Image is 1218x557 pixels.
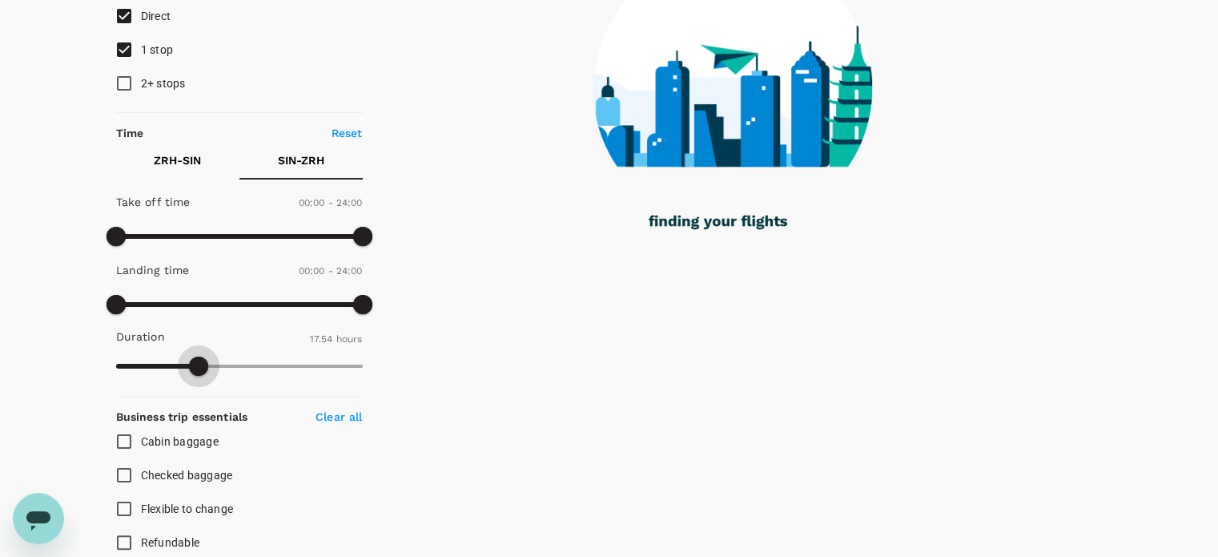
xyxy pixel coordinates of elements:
[141,43,174,56] span: 1 stop
[141,77,186,90] span: 2+ stops
[154,152,201,168] p: ZRH - SIN
[116,194,191,210] p: Take off time
[141,469,233,482] span: Checked baggage
[116,262,190,278] p: Landing time
[299,197,363,208] span: 00:00 - 24:00
[332,125,363,141] p: Reset
[141,10,171,22] span: Direct
[116,410,248,423] strong: Business trip essentials
[13,493,64,544] iframe: Button to launch messaging window
[316,409,362,425] p: Clear all
[278,152,324,168] p: SIN - ZRH
[141,536,200,549] span: Refundable
[299,265,363,276] span: 00:00 - 24:00
[649,216,787,230] g: finding your flights
[116,125,144,141] p: Time
[310,333,363,345] span: 17.54 hours
[116,329,165,345] p: Duration
[141,503,234,515] span: Flexible to change
[141,435,219,448] span: Cabin baggage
